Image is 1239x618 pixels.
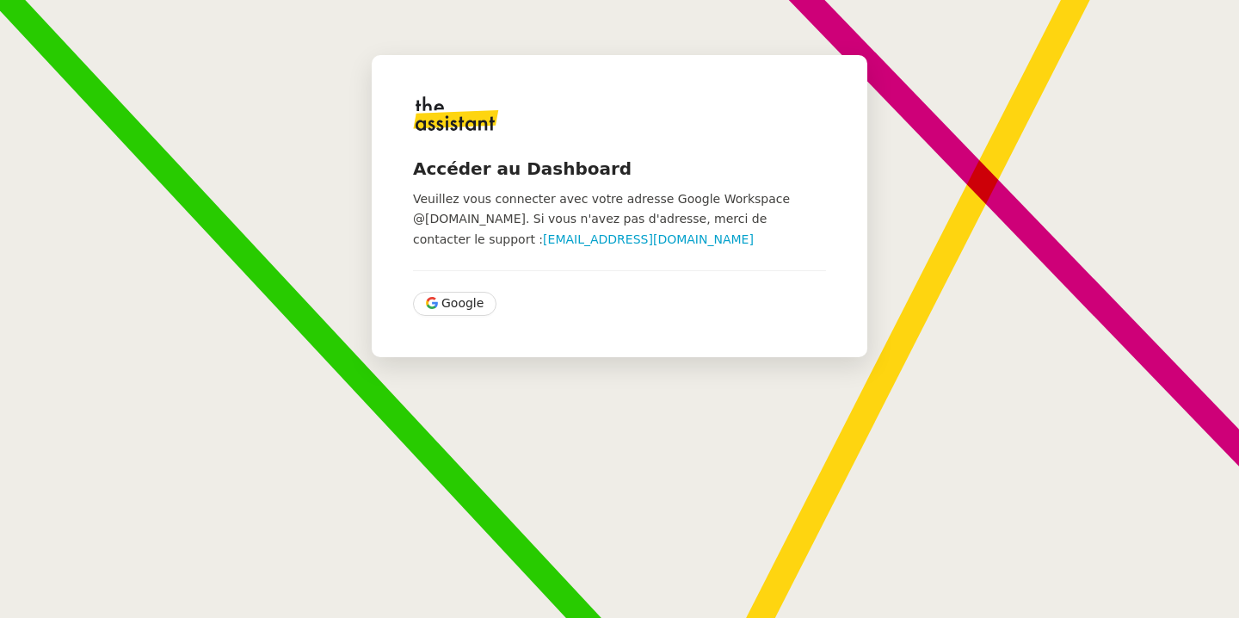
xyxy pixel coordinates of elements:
h4: Accéder au Dashboard [413,157,826,181]
img: logo [413,96,499,131]
span: Veuillez vous connecter avec votre adresse Google Workspace @[DOMAIN_NAME]. Si vous n'avez pas d'... [413,192,790,246]
span: Google [441,294,484,313]
a: [EMAIL_ADDRESS][DOMAIN_NAME] [543,232,754,246]
button: Google [413,292,496,316]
